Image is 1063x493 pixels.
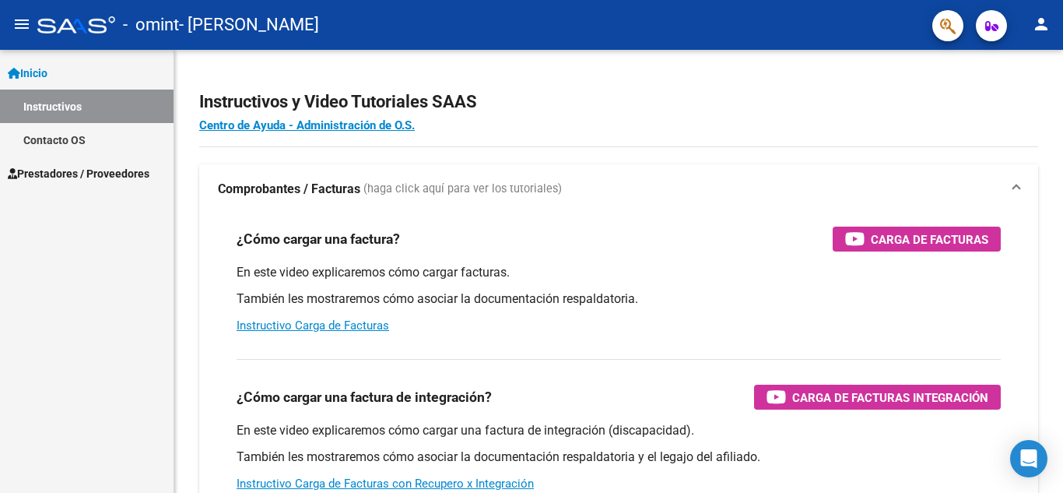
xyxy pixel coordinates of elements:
span: (haga click aquí para ver los tutoriales) [363,181,562,198]
button: Carga de Facturas Integración [754,385,1001,410]
div: Open Intercom Messenger [1010,440,1047,477]
a: Instructivo Carga de Facturas con Recupero x Integración [237,477,534,491]
span: - omint [123,8,179,42]
strong: Comprobantes / Facturas [218,181,360,198]
span: Carga de Facturas [871,230,988,249]
p: En este video explicaremos cómo cargar una factura de integración (discapacidad). [237,422,1001,439]
mat-expansion-panel-header: Comprobantes / Facturas (haga click aquí para ver los tutoriales) [199,164,1038,214]
button: Carga de Facturas [833,227,1001,252]
h2: Instructivos y Video Tutoriales SAAS [199,87,1038,117]
p: También les mostraremos cómo asociar la documentación respaldatoria. [237,291,1001,308]
h3: ¿Cómo cargar una factura? [237,228,400,250]
a: Centro de Ayuda - Administración de O.S. [199,118,415,132]
mat-icon: menu [12,15,31,33]
mat-icon: person [1032,15,1051,33]
p: En este video explicaremos cómo cargar facturas. [237,264,1001,281]
span: Inicio [8,65,47,82]
p: También les mostraremos cómo asociar la documentación respaldatoria y el legajo del afiliado. [237,449,1001,466]
a: Instructivo Carga de Facturas [237,319,389,333]
h3: ¿Cómo cargar una factura de integración? [237,386,492,408]
span: Prestadores / Proveedores [8,165,149,182]
span: Carga de Facturas Integración [792,388,988,407]
span: - [PERSON_NAME] [179,8,319,42]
